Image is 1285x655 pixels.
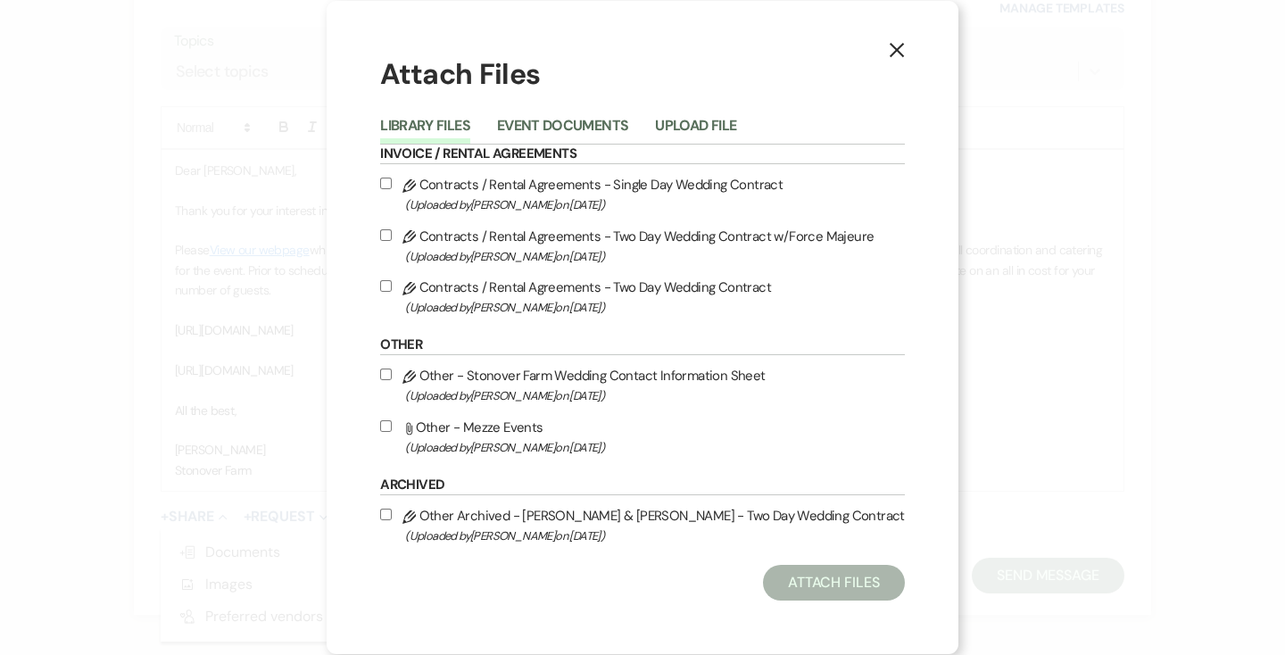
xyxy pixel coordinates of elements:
input: Other Archived - [PERSON_NAME] & [PERSON_NAME] - Two Day Wedding Contract(Uploaded by[PERSON_NAME... [380,509,392,520]
label: Contracts / Rental Agreements - Single Day Wedding Contract [380,173,905,215]
span: (Uploaded by [PERSON_NAME] on [DATE] ) [405,437,905,458]
span: (Uploaded by [PERSON_NAME] on [DATE] ) [405,195,905,215]
button: Library Files [380,119,470,144]
span: (Uploaded by [PERSON_NAME] on [DATE] ) [405,297,905,318]
label: Contracts / Rental Agreements - Two Day Wedding Contract [380,276,905,318]
label: Other - Mezze Events [380,416,905,458]
label: Other - Stonover Farm Wedding Contact Information Sheet [380,364,905,406]
span: (Uploaded by [PERSON_NAME] on [DATE] ) [405,386,905,406]
button: Upload File [655,119,736,144]
button: Attach Files [763,565,905,601]
h1: Attach Files [380,54,905,95]
input: Contracts / Rental Agreements - Two Day Wedding Contract w/Force Majeure(Uploaded by[PERSON_NAME]... [380,229,392,241]
h6: Other [380,336,905,355]
input: Contracts / Rental Agreements - Single Day Wedding Contract(Uploaded by[PERSON_NAME]on [DATE]) [380,178,392,189]
label: Contracts / Rental Agreements - Two Day Wedding Contract w/Force Majeure [380,225,905,267]
input: Contracts / Rental Agreements - Two Day Wedding Contract(Uploaded by[PERSON_NAME]on [DATE]) [380,280,392,292]
span: (Uploaded by [PERSON_NAME] on [DATE] ) [405,526,905,546]
span: (Uploaded by [PERSON_NAME] on [DATE] ) [405,246,905,267]
input: Other - Mezze Events(Uploaded by[PERSON_NAME]on [DATE]) [380,420,392,432]
h6: Invoice / Rental Agreements [380,145,905,164]
h6: Archived [380,476,905,495]
input: Other - Stonover Farm Wedding Contact Information Sheet(Uploaded by[PERSON_NAME]on [DATE]) [380,369,392,380]
label: Other Archived - [PERSON_NAME] & [PERSON_NAME] - Two Day Wedding Contract [380,504,905,546]
button: Event Documents [497,119,628,144]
